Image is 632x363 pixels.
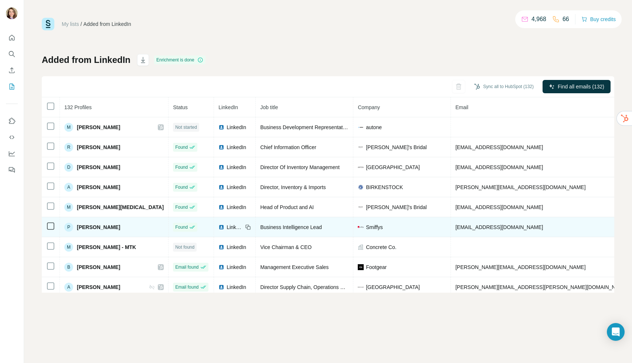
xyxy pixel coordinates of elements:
[366,124,382,131] span: autone
[455,224,543,230] span: [EMAIL_ADDRESS][DOMAIN_NAME]
[64,203,73,212] div: M
[260,124,349,130] span: Business Development Representative
[6,114,18,128] button: Use Surfe on LinkedIn
[358,124,364,130] img: company-logo
[358,164,364,170] img: company-logo
[260,164,340,170] span: Director Of Inventory Management
[227,223,243,231] span: LinkedIn
[62,21,79,27] a: My lists
[175,204,188,211] span: Found
[64,183,73,192] div: A
[64,243,73,252] div: M
[64,163,73,172] div: D
[175,244,194,251] span: Not found
[366,184,403,191] span: BIRKENSTOCK
[260,104,278,110] span: Job title
[455,104,468,110] span: Email
[358,144,364,150] img: company-logo
[77,204,164,211] span: [PERSON_NAME][MEDICAL_DATA]
[6,64,18,77] button: Enrich CSV
[366,263,387,271] span: Footgear
[64,143,73,152] div: R
[175,144,188,151] span: Found
[358,264,364,270] img: company-logo
[218,144,224,150] img: LinkedIn logo
[563,15,569,24] p: 66
[175,124,197,131] span: Not started
[218,224,224,230] img: LinkedIn logo
[218,244,224,250] img: LinkedIn logo
[366,204,427,211] span: [PERSON_NAME]'s Bridal
[6,7,18,19] img: Avatar
[84,20,131,28] div: Added from LinkedIn
[6,47,18,61] button: Search
[455,164,543,170] span: [EMAIL_ADDRESS][DOMAIN_NAME]
[6,31,18,44] button: Quick start
[366,283,420,291] span: [GEOGRAPHIC_DATA]
[77,243,136,251] span: [PERSON_NAME] - MTK
[531,15,546,24] p: 4,968
[227,283,246,291] span: LinkedIn
[64,123,73,132] div: M
[175,184,188,191] span: Found
[558,83,604,90] span: Find all emails (132)
[358,184,364,190] img: company-logo
[455,204,543,210] span: [EMAIL_ADDRESS][DOMAIN_NAME]
[64,104,92,110] span: 132 Profiles
[455,264,585,270] span: [PERSON_NAME][EMAIL_ADDRESS][DOMAIN_NAME]
[260,184,326,190] span: Director, Inventory & Imports
[42,54,130,66] h1: Added from LinkedIn
[455,144,543,150] span: [EMAIL_ADDRESS][DOMAIN_NAME]
[6,80,18,93] button: My lists
[455,284,628,290] span: [PERSON_NAME][EMAIL_ADDRESS][PERSON_NAME][DOMAIN_NAME]
[77,184,120,191] span: [PERSON_NAME]
[358,226,364,228] img: company-logo
[260,264,329,270] span: Management Executive Sales
[260,244,312,250] span: Vice Chairman & CEO
[227,204,246,211] span: LinkedIn
[218,164,224,170] img: LinkedIn logo
[358,204,364,210] img: company-logo
[173,104,188,110] span: Status
[77,283,120,291] span: [PERSON_NAME]
[260,284,355,290] span: Director Supply Chain, Operations & Risk
[366,243,396,251] span: Concrete Co.
[581,14,616,24] button: Buy credits
[607,323,625,341] div: Open Intercom Messenger
[260,224,322,230] span: Business Intelligence Lead
[227,263,246,271] span: LinkedIn
[6,131,18,144] button: Use Surfe API
[175,224,188,231] span: Found
[218,184,224,190] img: LinkedIn logo
[42,18,54,30] img: Surfe Logo
[6,163,18,177] button: Feedback
[366,144,427,151] span: [PERSON_NAME]'s Bridal
[260,144,316,150] span: Chief Information Officer
[77,263,120,271] span: [PERSON_NAME]
[455,184,585,190] span: [PERSON_NAME][EMAIL_ADDRESS][DOMAIN_NAME]
[154,56,205,64] div: Enrichment is done
[175,164,188,171] span: Found
[218,204,224,210] img: LinkedIn logo
[175,264,198,270] span: Email found
[227,164,246,171] span: LinkedIn
[543,80,611,93] button: Find all emails (132)
[227,124,246,131] span: LinkedIn
[227,243,246,251] span: LinkedIn
[366,164,420,171] span: [GEOGRAPHIC_DATA]
[77,124,120,131] span: [PERSON_NAME]
[218,264,224,270] img: LinkedIn logo
[77,164,120,171] span: [PERSON_NAME]
[77,144,120,151] span: [PERSON_NAME]
[227,144,246,151] span: LinkedIn
[218,104,238,110] span: LinkedIn
[366,223,383,231] span: Smiffys
[260,204,314,210] span: Head of Product and AI
[64,223,73,232] div: P
[227,184,246,191] span: LinkedIn
[469,81,539,92] button: Sync all to HubSpot (132)
[64,283,73,292] div: A
[64,263,73,272] div: B
[218,124,224,130] img: LinkedIn logo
